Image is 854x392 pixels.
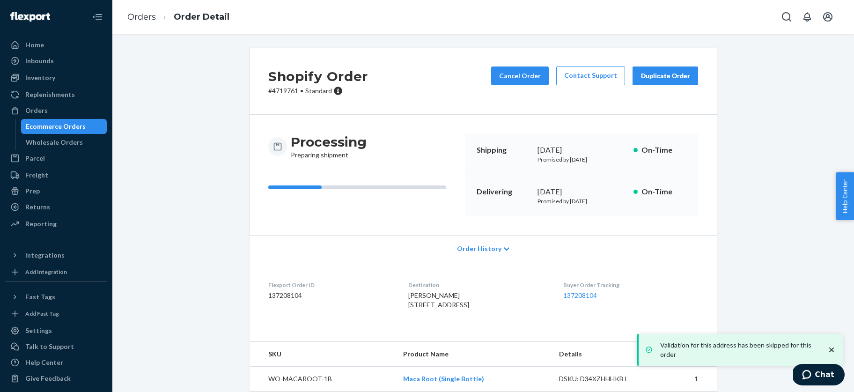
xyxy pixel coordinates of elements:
[477,145,530,155] p: Shipping
[491,67,549,85] button: Cancel Order
[6,103,107,118] a: Orders
[537,145,626,155] div: [DATE]
[268,86,368,96] p: # 4719761
[88,7,107,26] button: Close Navigation
[25,106,48,115] div: Orders
[6,184,107,199] a: Prep
[655,367,717,392] td: 1
[537,197,626,205] p: Promised by [DATE]
[26,122,86,131] div: Ecommerce Orders
[300,87,303,95] span: •
[537,155,626,163] p: Promised by [DATE]
[6,53,107,68] a: Inbounds
[25,268,67,276] div: Add Integration
[836,172,854,220] button: Help Center
[798,7,817,26] button: Open notifications
[25,310,59,318] div: Add Fast Tag
[25,292,55,302] div: Fast Tags
[250,342,396,367] th: SKU
[6,355,107,370] a: Help Center
[250,367,396,392] td: WO-MACAROOT-1B
[6,308,107,319] a: Add Fast Tag
[6,70,107,85] a: Inventory
[127,12,156,22] a: Orders
[25,40,44,50] div: Home
[6,168,107,183] a: Freight
[6,37,107,52] a: Home
[25,219,57,229] div: Reporting
[174,12,229,22] a: Order Detail
[120,3,237,31] ol: breadcrumbs
[25,56,54,66] div: Inbounds
[777,7,796,26] button: Open Search Box
[818,7,837,26] button: Open account menu
[10,12,50,22] img: Flexport logo
[6,266,107,278] a: Add Integration
[268,67,368,86] h2: Shopify Order
[25,202,50,212] div: Returns
[827,345,836,355] svg: close toast
[25,170,48,180] div: Freight
[552,342,655,367] th: Details
[21,135,107,150] a: Wholesale Orders
[559,374,647,384] div: DSKU: D34XZHHHKBJ
[556,67,625,85] a: Contact Support
[25,326,52,335] div: Settings
[396,342,552,367] th: Product Name
[25,342,74,351] div: Talk to Support
[640,71,690,81] div: Duplicate Order
[563,281,698,289] dt: Buyer Order Tracking
[641,186,687,197] p: On-Time
[6,339,107,354] button: Talk to Support
[21,119,107,134] a: Ecommerce Orders
[6,87,107,102] a: Replenishments
[26,138,83,147] div: Wholesale Orders
[268,291,393,300] dd: 137208104
[25,73,55,82] div: Inventory
[6,371,107,386] button: Give Feedback
[537,186,626,197] div: [DATE]
[6,151,107,166] a: Parcel
[633,67,698,85] button: Duplicate Order
[408,281,548,289] dt: Destination
[6,200,107,214] a: Returns
[477,186,530,197] p: Delivering
[6,323,107,338] a: Settings
[291,133,367,150] h3: Processing
[25,186,40,196] div: Prep
[408,291,469,309] span: [PERSON_NAME] [STREET_ADDRESS]
[660,340,817,359] p: Validation for this address has been skipped for this order
[25,251,65,260] div: Integrations
[305,87,332,95] span: Standard
[457,244,501,253] span: Order History
[793,364,845,387] iframe: Opens a widget where you can chat to one of our agents
[6,216,107,231] a: Reporting
[25,154,45,163] div: Parcel
[291,133,367,160] div: Preparing shipment
[25,374,71,383] div: Give Feedback
[268,281,393,289] dt: Flexport Order ID
[25,90,75,99] div: Replenishments
[641,145,687,155] p: On-Time
[6,248,107,263] button: Integrations
[25,358,63,367] div: Help Center
[403,375,484,383] a: Maca Root (Single Bottle)
[563,291,597,299] a: 137208104
[6,289,107,304] button: Fast Tags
